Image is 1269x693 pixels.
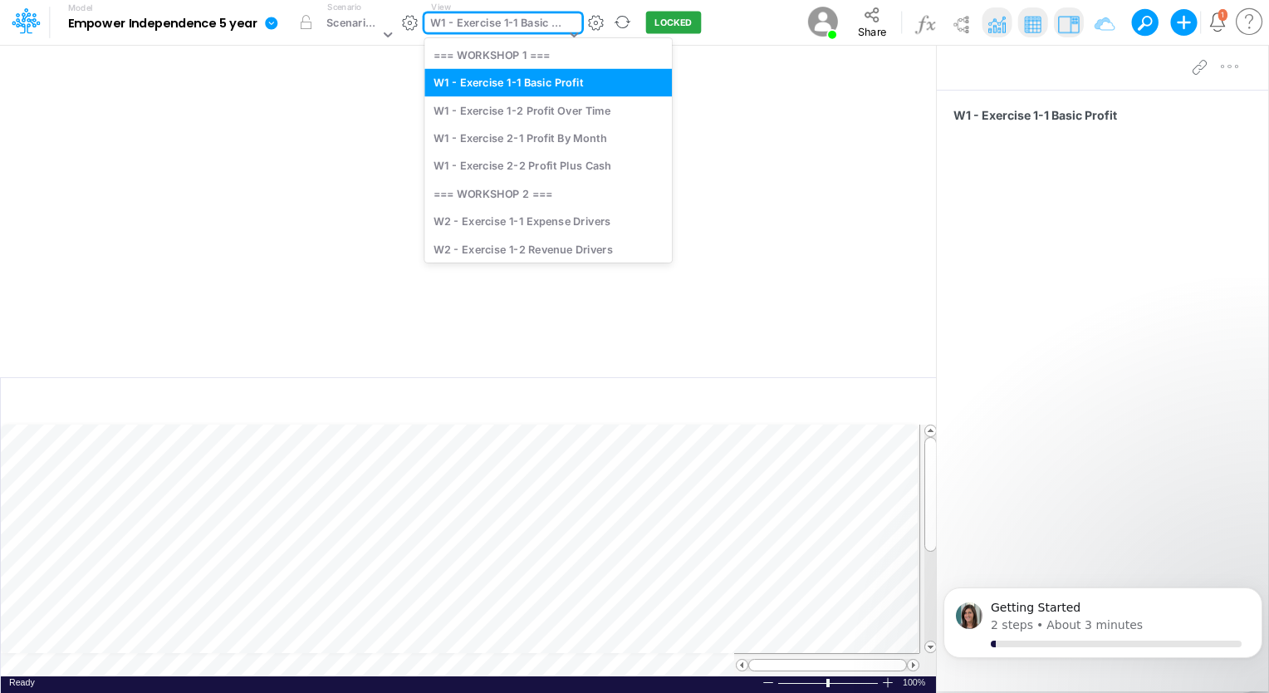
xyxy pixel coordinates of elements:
div: W1 - Exercise 1-1 Basic Profit [430,15,565,34]
div: Zoom level [903,676,928,689]
b: Empower Independence 5 year [68,17,258,32]
div: Zoom [826,679,830,687]
img: User Image Icon [804,3,841,41]
div: W1 - Exercise 1-1 Basic Profit [424,69,672,96]
div: W1 - Exercise 2-1 Profit By Month [424,124,672,151]
div: In Ready mode [9,676,35,689]
div: Zoom [777,676,881,689]
input: Type a title here [15,385,575,419]
div: W2 - Exercise 1-1 Expense Drivers [424,208,672,235]
input: Type a title here [14,52,758,86]
label: View [431,1,450,13]
div: Scenario 1 [326,15,379,34]
div: === WORKSHOP 1 === [424,41,672,68]
div: W1 - Exercise 2-2 Profit Plus Cash [424,152,672,179]
span: Ready [9,677,35,687]
span: 100% [903,676,928,689]
button: LOCKED [646,12,702,34]
div: Zoom In [881,676,894,689]
label: Model [68,3,93,13]
div: Zoom Out [762,676,775,689]
button: Share [845,2,899,43]
div: 1 unread items [1222,11,1225,18]
div: W2 - Exercise 1-2 Revenue Drivers [424,235,672,263]
div: === WORKSHOP 2 === [424,179,672,207]
iframe: FastComments [953,137,1268,366]
span: Share [858,25,886,37]
iframe: Intercom notifications message [937,568,1269,685]
span: W1 - Exercise 1-1 Basic Profit [953,106,1258,124]
label: Scenario [327,1,361,13]
a: Notifications [1208,12,1227,32]
div: W1 - Exercise 1-2 Profit Over Time [424,96,672,124]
